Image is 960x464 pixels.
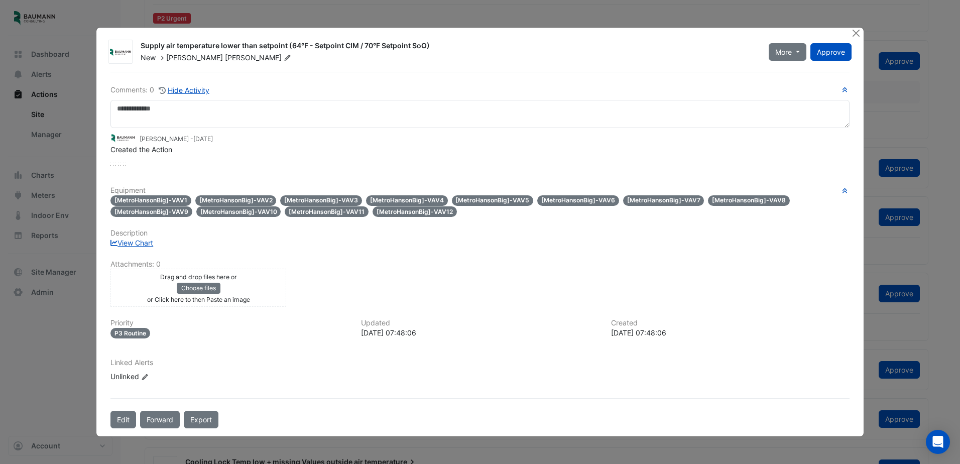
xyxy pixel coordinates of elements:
[810,43,852,61] button: Approve
[110,319,349,327] h6: Priority
[452,195,534,206] span: [MetroHansonBig]-VAV5
[926,430,950,454] div: Open Intercom Messenger
[110,195,191,206] span: [MetroHansonBig]-VAV1
[611,327,850,338] div: [DATE] 07:48:06
[110,328,150,338] div: P3 Routine
[110,133,136,144] img: Baumann Consulting
[147,296,250,303] small: or Click here to then Paste an image
[110,84,210,96] div: Comments: 0
[361,327,599,338] div: [DATE] 07:48:06
[623,195,704,206] span: [MetroHansonBig]-VAV7
[166,53,223,62] span: [PERSON_NAME]
[110,359,850,367] h6: Linked Alerts
[280,195,362,206] span: [MetroHansonBig]-VAV3
[817,48,845,56] span: Approve
[158,84,210,96] button: Hide Activity
[109,47,132,57] img: Baumann Consulting
[361,319,599,327] h6: Updated
[110,371,231,382] div: Unlinked
[373,206,457,217] span: [MetroHansonBig]-VAV12
[158,53,164,62] span: ->
[110,229,850,238] h6: Description
[141,41,757,53] div: Supply air temperature lower than setpoint (64°F - Setpoint CIM / 70°F Setpoint SoO)
[366,195,448,206] span: [MetroHansonBig]-VAV4
[110,411,136,428] button: Edit
[110,260,850,269] h6: Attachments: 0
[110,206,192,217] span: [MetroHansonBig]-VAV9
[285,206,369,217] span: [MetroHansonBig]-VAV11
[140,135,213,144] small: [PERSON_NAME] -
[193,135,213,143] span: 2025-08-12 07:48:07
[195,195,277,206] span: [MetroHansonBig]-VAV2
[611,319,850,327] h6: Created
[141,53,156,62] span: New
[110,186,850,195] h6: Equipment
[160,273,237,281] small: Drag and drop files here or
[537,195,619,206] span: [MetroHansonBig]-VAV6
[769,43,806,61] button: More
[708,195,790,206] span: [MetroHansonBig]-VAV8
[141,373,149,381] fa-icon: Edit Linked Alerts
[196,206,281,217] span: [MetroHansonBig]-VAV10
[140,411,180,428] button: Forward
[225,53,293,63] span: [PERSON_NAME]
[851,28,862,38] button: Close
[775,47,792,57] span: More
[184,411,218,428] a: Export
[110,239,153,247] a: View Chart
[110,145,172,154] span: Created the Action
[177,283,220,294] button: Choose files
